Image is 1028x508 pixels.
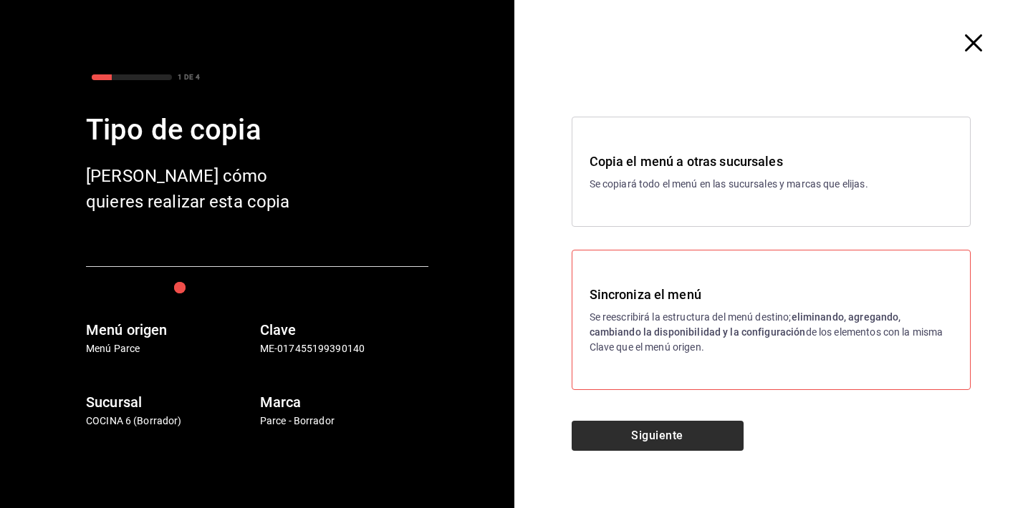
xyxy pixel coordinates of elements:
div: Tipo de copia [86,109,428,152]
p: Menú Parce [86,341,254,356]
div: [PERSON_NAME] cómo quieres realizar esta copia [86,163,315,215]
p: ME-017455199390140 [260,341,428,356]
div: 1 DE 4 [178,72,200,82]
h6: Clave [260,318,428,341]
h3: Sincroniza el menú [590,285,953,304]
button: Siguiente [572,421,744,451]
h6: Menú origen [86,318,254,341]
p: Se reescribirá la estructura del menú destino; de los elementos con la misma Clave que el menú or... [590,310,953,355]
h6: Marca [260,391,428,414]
p: Se copiará todo el menú en las sucursales y marcas que elijas. [590,177,953,192]
p: COCINA 6 (Borrador) [86,414,254,429]
h3: Copia el menú a otras sucursales [590,152,953,171]
h6: Sucursal [86,391,254,414]
p: Parce - Borrador [260,414,428,429]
